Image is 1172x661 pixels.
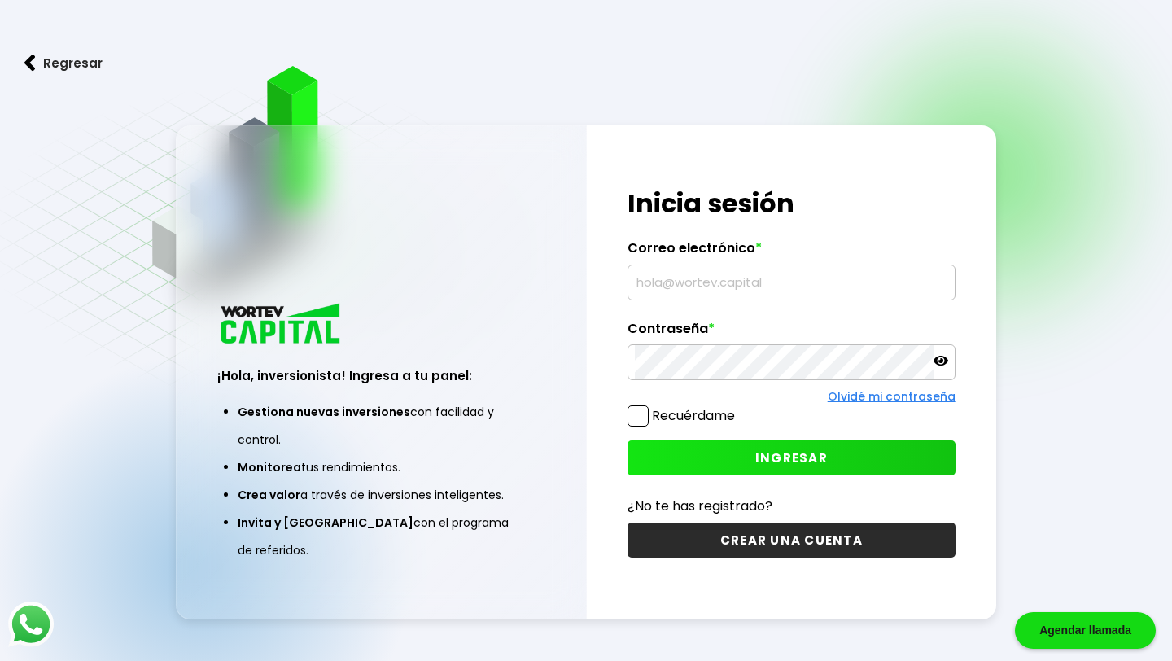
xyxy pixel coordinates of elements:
button: INGRESAR [628,440,955,475]
a: Olvidé mi contraseña [828,388,956,405]
h3: ¡Hola, inversionista! Ingresa a tu panel: [217,366,544,385]
li: a través de inversiones inteligentes. [238,481,524,509]
span: Gestiona nuevas inversiones [238,404,410,420]
span: Invita y [GEOGRAPHIC_DATA] [238,514,413,531]
span: INGRESAR [755,449,828,466]
img: logo_wortev_capital [217,301,346,349]
label: Contraseña [628,321,955,345]
span: Monitorea [238,459,301,475]
li: con facilidad y control. [238,398,524,453]
button: CREAR UNA CUENTA [628,523,955,558]
li: con el programa de referidos. [238,509,524,564]
div: Agendar llamada [1015,612,1156,649]
span: Crea valor [238,487,300,503]
label: Correo electrónico [628,240,955,265]
label: Recuérdame [652,406,735,425]
p: ¿No te has registrado? [628,496,955,516]
li: tus rendimientos. [238,453,524,481]
input: hola@wortev.capital [635,265,947,300]
img: logos_whatsapp-icon.242b2217.svg [8,602,54,647]
img: flecha izquierda [24,55,36,72]
a: ¿No te has registrado?CREAR UNA CUENTA [628,496,955,558]
h1: Inicia sesión [628,184,955,223]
